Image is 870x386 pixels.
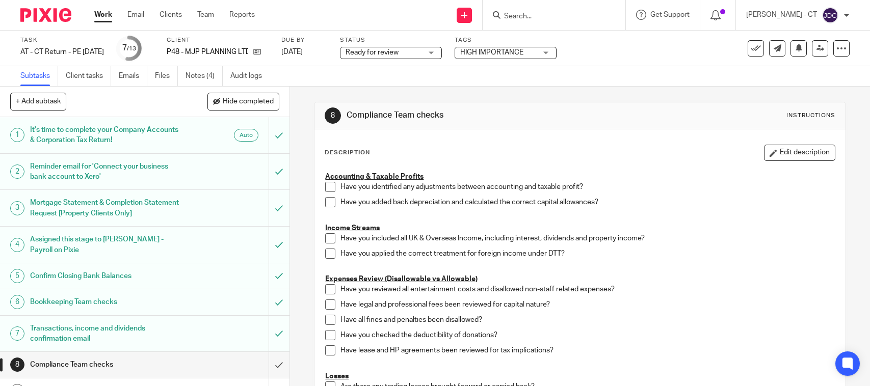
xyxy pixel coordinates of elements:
[127,46,136,51] small: /13
[325,107,341,124] div: 8
[30,159,182,185] h1: Reminder email for 'Connect your business bank account to Xero'
[186,66,223,86] a: Notes (4)
[281,36,327,44] label: Due by
[30,321,182,347] h1: Transactions, income and dividends confirmation email
[650,11,690,18] span: Get Support
[325,225,380,232] u: Income Streams
[10,164,24,179] div: 2
[340,284,834,294] p: Have you reviewed all entertainment costs and disallowed non-staff related expenses?
[66,66,111,86] a: Client tasks
[20,47,104,57] div: AT - CT Return - PE 31-05-2025
[119,66,147,86] a: Emails
[822,7,838,23] img: svg%3E
[325,173,424,180] u: Accounting & Taxable Profits
[30,294,182,310] h1: Bookkeeping Team checks
[746,10,817,20] p: [PERSON_NAME] - CT
[167,36,269,44] label: Client
[155,66,178,86] a: Files
[460,49,523,56] span: HIGH IMPORTANCE
[30,122,182,148] h1: It's time to complete your Company Accounts & Corporation Tax Return!
[10,201,24,215] div: 3
[786,112,835,120] div: Instructions
[347,110,602,121] h1: Compliance Team checks
[207,93,279,110] button: Hide completed
[127,10,144,20] a: Email
[503,12,595,21] input: Search
[340,233,834,243] p: Have you included all UK & Overseas Income, including interest, dividends and property income?
[455,36,557,44] label: Tags
[20,47,104,57] div: AT - CT Return - PE [DATE]
[229,10,255,20] a: Reports
[230,66,270,86] a: Audit logs
[340,345,834,355] p: Have lease and HP agreements been reviewed for tax implications?
[340,249,834,259] p: Have you applied the correct treatment for foreign income under DTT?
[325,373,349,380] u: Losses
[10,357,24,372] div: 8
[325,275,478,283] u: Expenses Review (Disallowable vs Allowable)
[10,238,24,252] div: 4
[20,36,104,44] label: Task
[325,149,370,157] p: Description
[197,10,214,20] a: Team
[10,326,24,341] div: 7
[10,269,24,283] div: 5
[10,128,24,142] div: 1
[30,232,182,258] h1: Assigned this stage to [PERSON_NAME] - Payroll on Pixie
[30,357,182,372] h1: Compliance Team checks
[30,268,182,284] h1: Confirm Closing Bank Balances
[340,182,834,192] p: Have you identified any adjustments between accounting and taxable profit?
[94,10,112,20] a: Work
[281,48,303,56] span: [DATE]
[223,98,274,106] span: Hide completed
[346,49,399,56] span: Ready for review
[340,299,834,310] p: Have legal and professional fees been reviewed for capital nature?
[340,330,834,340] p: Have you checked the deductibility of donations?
[10,295,24,309] div: 6
[167,47,248,57] p: P48 - MJP PLANNING LTD
[340,197,834,207] p: Have you added back depreciation and calculated the correct capital allowances?
[20,66,58,86] a: Subtasks
[160,10,182,20] a: Clients
[30,195,182,221] h1: Mortgage Statement & Completion Statement Request [Property Clients Only]
[340,36,442,44] label: Status
[764,145,835,161] button: Edit description
[340,315,834,325] p: Have all fines and penalties been disallowed?
[10,93,66,110] button: + Add subtask
[234,129,258,142] div: Auto
[122,42,136,54] div: 7
[20,8,71,22] img: Pixie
